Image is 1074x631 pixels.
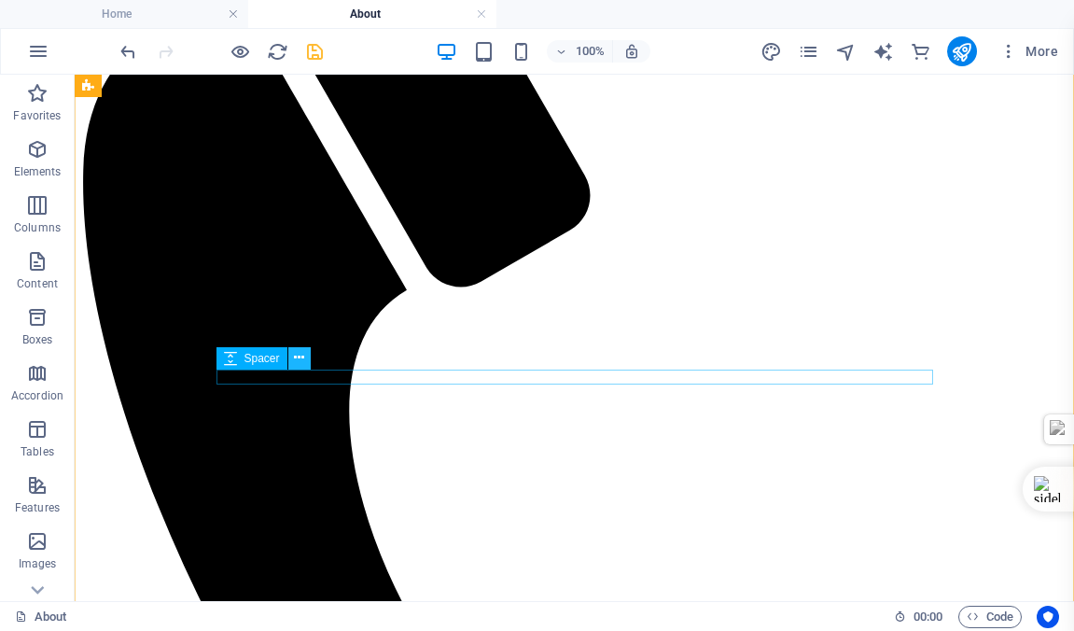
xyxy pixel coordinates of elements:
[967,606,1013,628] span: Code
[872,41,894,63] i: AI Writer
[547,40,613,63] button: 100%
[19,556,57,571] p: Images
[947,36,977,66] button: publish
[14,164,62,179] p: Elements
[872,40,895,63] button: text_generator
[835,40,858,63] button: navigator
[623,43,640,60] i: On resize automatically adjust zoom level to fit chosen device.
[575,40,605,63] h6: 100%
[999,42,1058,61] span: More
[760,40,783,63] button: design
[894,606,943,628] h6: Session time
[21,444,54,459] p: Tables
[1037,606,1059,628] button: Usercentrics
[248,4,496,24] h4: About
[244,353,280,364] span: Spacer
[266,40,288,63] button: reload
[11,388,63,403] p: Accordion
[14,220,61,235] p: Columns
[910,41,931,63] i: Commerce
[22,332,53,347] p: Boxes
[951,41,972,63] i: Publish
[914,606,942,628] span: 00 00
[798,41,819,63] i: Pages (Ctrl+Alt+S)
[760,41,782,63] i: Design (Ctrl+Alt+Y)
[13,108,61,123] p: Favorites
[927,610,929,624] span: :
[117,40,139,63] button: undo
[15,500,60,515] p: Features
[992,36,1066,66] button: More
[304,41,326,63] i: Save (Ctrl+S)
[15,606,67,628] a: Click to cancel selection. Double-click to open Pages
[910,40,932,63] button: commerce
[958,606,1022,628] button: Code
[798,40,820,63] button: pages
[118,41,139,63] i: Undo: Add element (Ctrl+Z)
[835,41,857,63] i: Navigator
[303,40,326,63] button: save
[17,276,58,291] p: Content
